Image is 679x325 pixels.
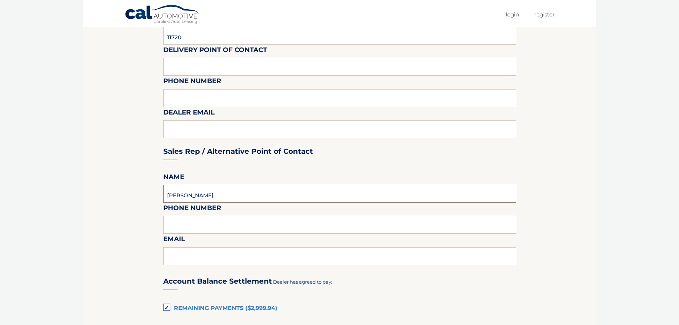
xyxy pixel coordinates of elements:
label: Phone Number [163,76,221,89]
label: Dealer Email [163,107,215,120]
a: Register [534,9,555,20]
label: Email [163,234,185,247]
a: Cal Automotive [125,5,200,25]
label: Remaining Payments ($2,999.94) [163,301,516,316]
h3: Sales Rep / Alternative Point of Contact [163,147,313,156]
a: Login [506,9,519,20]
label: Delivery Point of Contact [163,45,267,58]
label: Name [163,172,184,185]
label: Phone Number [163,203,221,216]
h3: Account Balance Settlement [163,277,272,286]
span: Dealer has agreed to pay: [273,279,332,285]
